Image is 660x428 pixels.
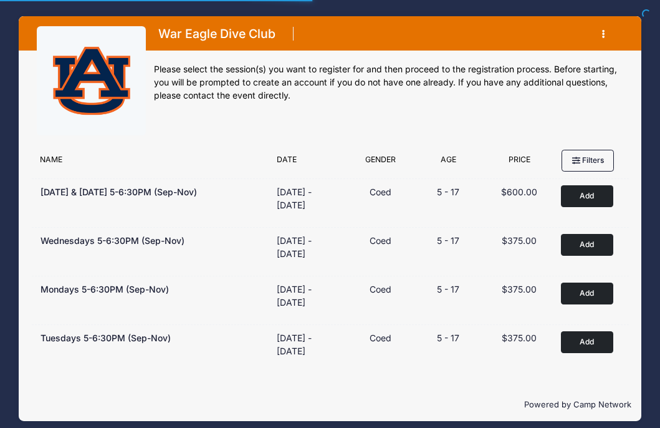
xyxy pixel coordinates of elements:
span: [DATE] & [DATE] 5-6:30PM (Sep-Nov) [41,187,197,197]
button: Add [561,234,613,256]
div: [DATE] - [DATE] [277,333,312,356]
span: Coed [370,333,391,343]
span: Coed [370,187,391,197]
button: Add [561,331,613,353]
div: [DATE] - [DATE] [277,235,312,259]
span: $375.00 [502,235,537,246]
div: Age [413,154,484,172]
span: Coed [370,284,391,294]
div: [DATE] - [DATE] [277,284,312,308]
div: Date [271,154,348,172]
div: Please select the session(s) you want to register for and then proceed to the registration proces... [154,63,623,102]
div: [DATE] - [DATE] [277,187,312,210]
span: Tuesdays 5-6:30PM (Sep-Nov) [41,333,171,343]
span: 5 - 17 [437,284,459,294]
span: $600.00 [501,187,537,197]
span: Wednesdays 5-6:30PM (Sep-Nov) [41,235,184,246]
div: Gender [348,154,413,172]
p: Powered by Camp Network [29,399,631,411]
span: Mondays 5-6:30PM (Sep-Nov) [41,284,169,294]
div: Price [484,154,555,172]
span: Coed [370,235,391,246]
button: Filters [562,150,614,171]
button: Add [561,185,613,207]
span: 5 - 17 [437,333,459,343]
div: Name [34,154,271,172]
button: Add [561,283,613,304]
img: logo [45,34,138,128]
h1: War Eagle Dive Club [154,23,279,45]
span: $375.00 [502,284,537,294]
span: 5 - 17 [437,187,459,197]
span: 5 - 17 [437,235,459,246]
span: $375.00 [502,333,537,343]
